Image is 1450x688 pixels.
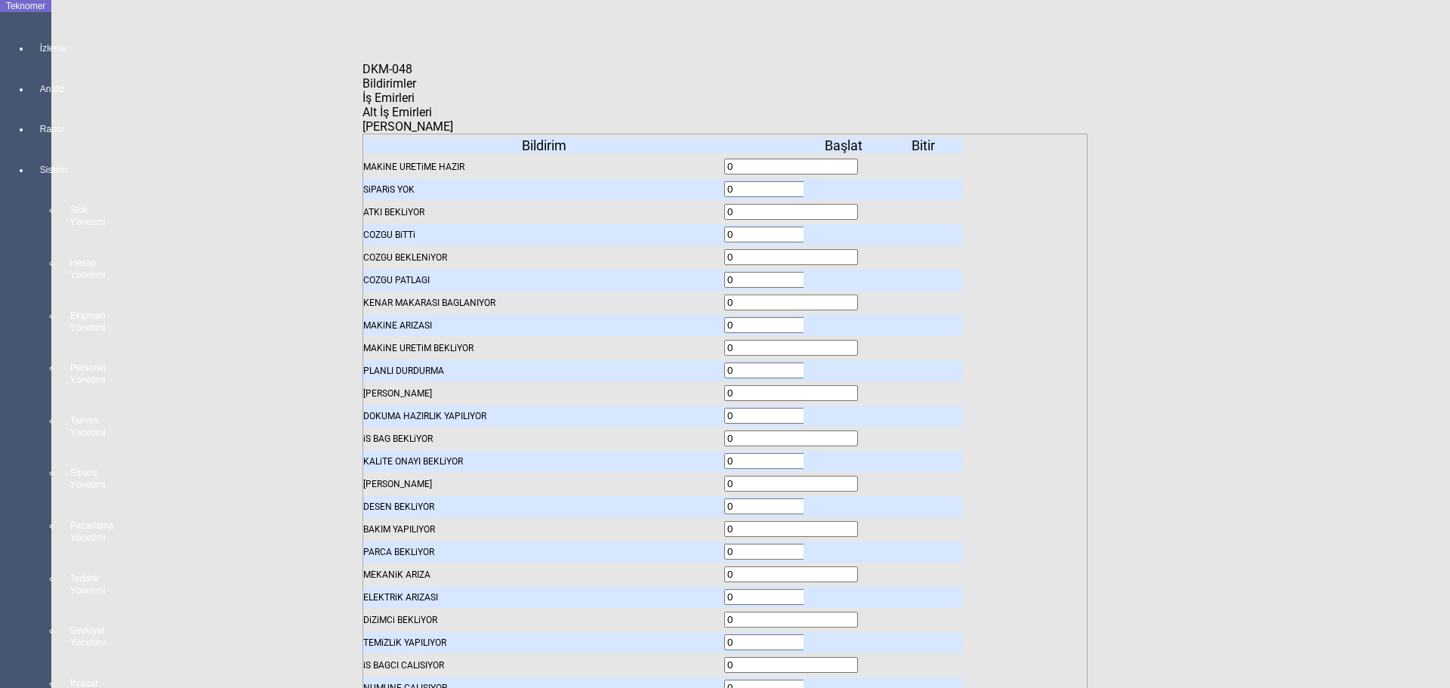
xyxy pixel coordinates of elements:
[804,137,883,153] div: Başlat
[363,406,724,427] div: DOKUMA HAZIRLIK YAPILIYOR
[724,589,858,605] input: With Spin And Buttons
[724,181,858,197] input: With Spin And Buttons
[724,340,858,356] input: With Spin And Buttons
[362,91,415,105] span: İş Emirleri
[363,179,724,200] div: SiPARiS YOK
[724,204,858,220] input: With Spin And Buttons
[724,634,858,650] input: With Spin And Buttons
[724,430,858,446] input: With Spin And Buttons
[724,612,858,628] input: With Spin And Buttons
[363,270,724,291] div: COZGU PATLAGI
[363,496,724,517] div: DESEN BEKLiYOR
[363,137,724,153] div: Bildirim
[724,544,858,560] input: With Spin And Buttons
[362,119,453,134] span: [PERSON_NAME]
[363,655,724,676] div: iS BAGCI CALISIYOR
[724,272,858,288] input: With Spin And Buttons
[363,519,724,540] div: BAKIM YAPILIYOR
[724,408,858,424] input: With Spin And Buttons
[362,76,416,91] span: Bildirimler
[724,159,858,174] input: With Spin And Buttons
[724,498,858,514] input: With Spin And Buttons
[724,227,858,242] input: With Spin And Buttons
[363,609,724,631] div: DiZiMCi BEKLiYOR
[363,247,724,268] div: COZGU BEKLENiYOR
[363,315,724,336] div: MAKiNE ARIZASI
[363,564,724,585] div: MEKANiK ARIZA
[363,587,724,608] div: ELEKTRiK ARIZASI
[724,476,858,492] input: With Spin And Buttons
[363,474,724,495] div: [PERSON_NAME]
[724,363,858,378] input: With Spin And Buttons
[724,453,858,469] input: With Spin And Buttons
[363,383,724,404] div: [PERSON_NAME]
[362,62,420,76] div: DKM-048
[363,202,724,223] div: ATKI BEKLiYOR
[363,541,724,563] div: PARCA BEKLiYOR
[724,566,858,582] input: With Spin And Buttons
[724,317,858,333] input: With Spin And Buttons
[724,385,858,401] input: With Spin And Buttons
[363,451,724,472] div: KALiTE ONAYI BEKLiYOR
[724,521,858,537] input: With Spin And Buttons
[724,295,858,310] input: With Spin And Buttons
[363,156,724,177] div: MAKiNE URETiME HAZIR
[362,105,432,119] span: Alt İş Emirleri
[724,657,858,673] input: With Spin And Buttons
[363,428,724,449] div: iS BAG BEKLiYOR
[363,360,724,381] div: PLANLI DURDURMA
[884,137,963,153] div: Bitir
[363,338,724,359] div: MAKiNE URETiM BEKLiYOR
[363,632,724,653] div: TEMiZLiK YAPILIYOR
[363,292,724,313] div: KENAR MAKARASI BAGLANIYOR
[724,249,858,265] input: With Spin And Buttons
[363,224,724,245] div: COZGU BiTTi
